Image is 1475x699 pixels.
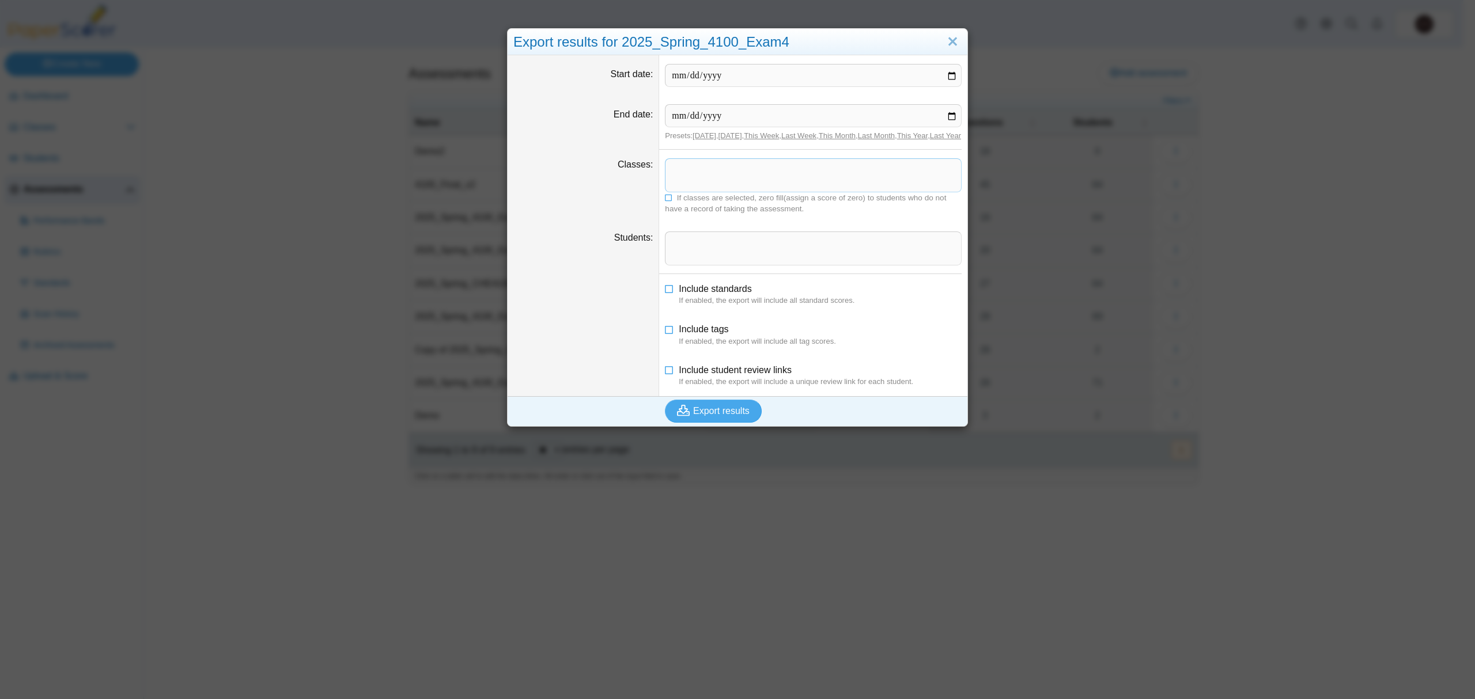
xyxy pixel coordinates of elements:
div: Presets: , , , , , , , [665,131,962,141]
label: Start date [611,69,653,79]
div: Export results for 2025_Spring_4100_Exam4 [508,29,967,56]
a: This Month [819,131,856,140]
tags: ​ [665,158,962,192]
dfn: If enabled, the export will include all tag scores. [679,336,962,347]
a: [DATE] [693,131,716,140]
dfn: If enabled, the export will include a unique review link for each student. [679,377,962,387]
a: Last Month [858,131,895,140]
tags: ​ [665,231,962,265]
span: Export results [693,406,750,416]
span: If classes are selected, zero fill(assign a score of zero) to students who do not have a record o... [665,193,946,213]
label: End date [614,109,653,119]
label: Classes [618,159,653,169]
span: Include student review links [679,365,792,375]
a: This Year [897,131,928,140]
dfn: If enabled, the export will include all standard scores. [679,295,962,306]
button: Export results [665,400,762,423]
a: This Week [744,131,779,140]
a: [DATE] [718,131,742,140]
a: Close [944,32,962,52]
span: Include tags [679,324,728,334]
a: Last Week [781,131,816,140]
span: Include standards [679,284,751,294]
a: Last Year [930,131,961,140]
label: Students [614,233,653,242]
